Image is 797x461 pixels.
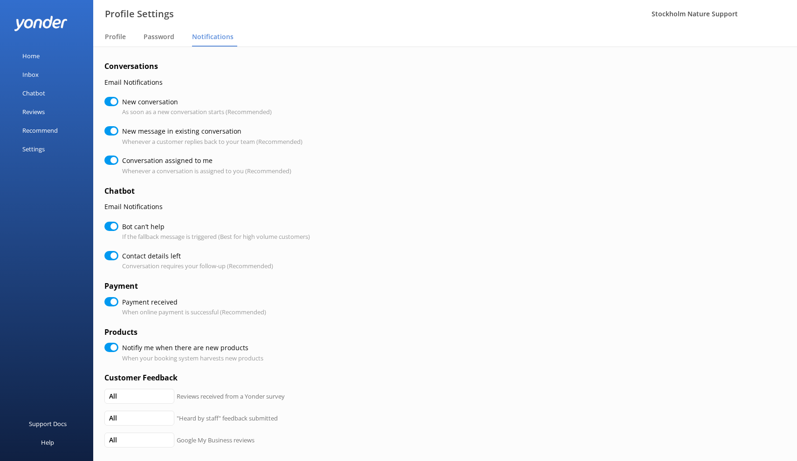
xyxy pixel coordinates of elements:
[122,261,273,271] p: Conversation requires your follow-up (Recommended)
[177,435,254,445] p: Google My Business reviews
[41,433,54,452] div: Help
[122,222,305,232] label: Bot can’t help
[122,353,263,363] p: When your booking system harvests new products
[122,297,261,307] label: Payment received
[122,156,287,166] label: Conversation assigned to me
[122,126,298,136] label: New message in existing conversation
[22,140,45,158] div: Settings
[104,185,570,197] h4: Chatbot
[22,65,39,84] div: Inbox
[29,414,67,433] div: Support Docs
[122,166,291,176] p: Whenever a conversation is assigned to you (Recommended)
[14,16,68,31] img: yonder-white-logo.png
[122,232,310,242] p: If the fallback message is triggered (Best for high volume customers)
[109,413,123,423] span: All
[22,84,45,102] div: Chatbot
[109,435,123,445] span: All
[105,7,174,21] h3: Profile Settings
[104,372,570,384] h4: Customer Feedback
[144,32,174,41] span: Password
[22,121,58,140] div: Recommend
[192,32,234,41] span: Notifications
[122,307,266,317] p: When online payment is successful (Recommended)
[122,251,268,261] label: Contact details left
[122,97,267,107] label: New conversation
[104,77,570,88] p: Email Notifications
[177,414,278,423] p: "Heard by staff" feedback submitted
[104,280,570,292] h4: Payment
[122,107,272,117] p: As soon as a new conversation starts (Recommended)
[104,202,570,212] p: Email Notifications
[22,47,40,65] div: Home
[177,392,285,401] p: Reviews received from a Yonder survey
[109,391,123,401] span: All
[104,326,570,339] h4: Products
[105,32,126,41] span: Profile
[22,102,45,121] div: Reviews
[122,343,259,353] label: Notifiy me when there are new products
[122,137,302,147] p: Whenever a customer replies back to your team (Recommended)
[104,61,570,73] h4: Conversations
